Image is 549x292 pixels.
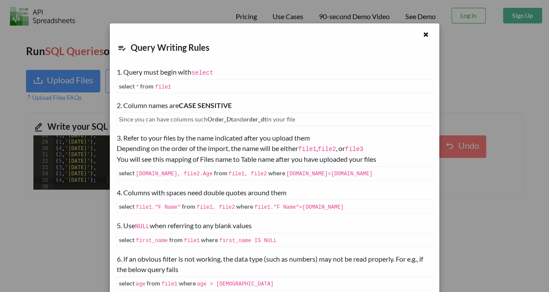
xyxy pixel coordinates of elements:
[179,101,232,109] b: CASE SENSITIVE
[201,236,218,243] b: where
[182,203,195,210] b: from
[197,281,273,287] code: age > [DEMOGRAPHIC_DATA]
[119,115,295,123] span: Since you can have columns such and in your file
[161,281,178,287] code: file1
[243,115,266,123] b: order_dt
[136,238,168,244] code: first_name
[345,146,363,153] code: file3
[286,171,372,177] code: [DOMAIN_NAME]=[DOMAIN_NAME]
[119,279,135,287] b: select
[140,82,154,90] b: from
[228,171,266,177] code: file1, file2
[119,169,135,177] b: select
[136,171,212,177] code: [DOMAIN_NAME], file2.Age
[191,69,213,76] code: select
[136,281,145,287] code: age
[219,238,276,244] code: first_name IS NULL
[236,203,253,210] b: where
[119,82,135,90] b: select
[147,279,160,287] b: from
[131,41,432,56] div: Query Writing Rules
[214,169,227,177] b: from
[117,188,286,197] span: 4. Columns with spaces need double quotes around them
[155,84,171,90] code: file1
[117,101,232,109] span: 2. Column names are
[117,255,423,273] span: 6. If an obvious filter is not working, the data type (such as numbers) may not be read properly....
[136,204,181,210] code: file1."F Name"
[117,134,376,163] span: 3. Refer to your files by the name indicated after you upload them Depending on the order of the ...
[318,146,336,153] code: file2
[298,146,316,153] code: file1
[179,279,196,287] b: where
[117,68,213,76] span: 1. Query must begin with
[254,204,344,210] code: file1."F Name"=[DOMAIN_NAME]
[207,115,233,123] b: Order_Dt
[117,221,252,230] span: 5. Use when referring to any blank values
[119,203,135,210] b: select
[184,238,200,244] code: file1
[135,223,150,230] code: NULL
[119,236,135,243] b: select
[169,236,183,243] b: from
[268,169,285,177] b: where
[197,204,235,210] code: file1, file2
